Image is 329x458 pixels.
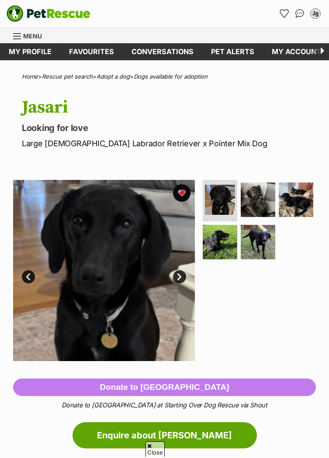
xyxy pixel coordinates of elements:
p: Donate to [GEOGRAPHIC_DATA] at Starting Over Dog Rescue via Shout [13,400,316,410]
div: Jg [311,9,320,18]
a: Conversations [293,7,307,21]
a: Pet alerts [202,43,263,60]
p: Looking for love [22,122,316,134]
a: Rescue pet search [42,73,93,80]
a: Menu [13,28,48,43]
img: Photo of Jasari [205,185,235,215]
img: Photo of Jasari [241,183,275,217]
ul: Account quick links [277,7,322,21]
a: PetRescue [7,5,90,22]
img: Photo of Jasari [241,225,275,259]
img: Photo of Jasari [279,183,313,217]
img: Photo of Jasari [13,180,195,362]
img: logo-e224e6f780fb5917bec1dbf3a21bbac754714ae5b6737aabdf751b685950b380.svg [7,5,90,22]
button: My account [308,7,322,21]
button: Donate to [GEOGRAPHIC_DATA] [13,379,316,396]
a: Next [173,270,186,283]
a: Adopt a dog [97,73,130,80]
a: Home [22,73,38,80]
button: favourite [173,184,190,202]
a: Favourites [277,7,291,21]
a: Dogs available for adoption [134,73,208,80]
span: Close [145,441,165,457]
img: chat-41dd97257d64d25036548639549fe6c8038ab92f7586957e7f3b1b290dea8141.svg [295,9,305,18]
a: Prev [22,270,35,283]
h1: Jasari [22,97,316,117]
img: Photo of Jasari [203,225,237,259]
p: Large [DEMOGRAPHIC_DATA] Labrador Retriever x Pointer Mix Dog [22,138,316,149]
span: Menu [23,32,42,40]
a: conversations [123,43,202,60]
a: Enquire about [PERSON_NAME] [73,422,257,448]
a: Favourites [60,43,123,60]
